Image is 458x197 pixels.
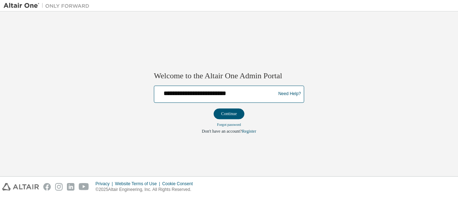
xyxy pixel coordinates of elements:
[55,183,63,191] img: instagram.svg
[96,181,115,187] div: Privacy
[115,181,162,187] div: Website Terms of Use
[2,183,39,191] img: altair_logo.svg
[96,187,197,193] p: © 2025 Altair Engineering, Inc. All Rights Reserved.
[67,183,74,191] img: linkedin.svg
[4,2,93,9] img: Altair One
[214,108,244,119] button: Continue
[242,129,256,134] a: Register
[217,123,241,127] a: Forgot password
[202,129,242,134] span: Don't have an account?
[154,71,304,81] h2: Welcome to the Altair One Admin Portal
[43,183,51,191] img: facebook.svg
[162,181,197,187] div: Cookie Consent
[79,183,89,191] img: youtube.svg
